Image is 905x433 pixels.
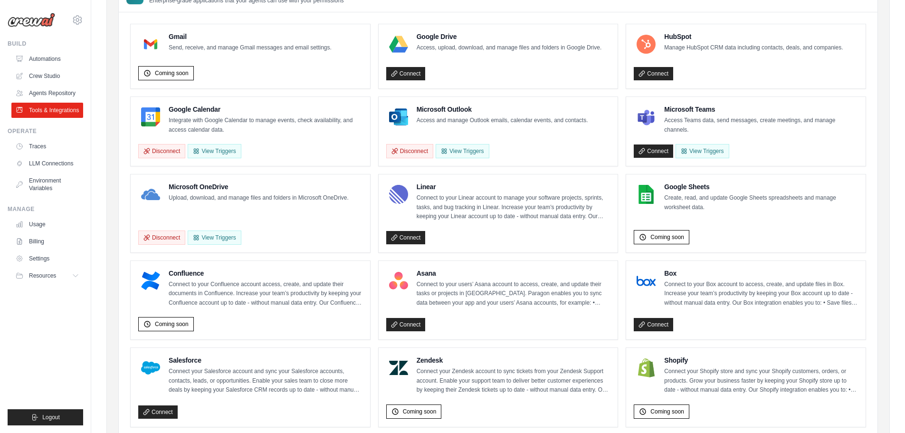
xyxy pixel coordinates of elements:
[141,107,160,126] img: Google Calendar Logo
[664,280,858,308] p: Connect to your Box account to access, create, and update files in Box. Increase your team’s prod...
[138,231,185,245] button: Disconnect
[650,233,684,241] span: Coming soon
[664,116,858,135] p: Access Teams data, send messages, create meetings, and manage channels.
[637,35,656,54] img: HubSpot Logo
[436,144,489,158] : View Triggers
[676,144,729,158] : View Triggers
[417,32,602,41] h4: Google Drive
[169,269,362,278] h4: Confluence
[386,67,426,80] a: Connect
[664,193,858,212] p: Create, read, and update Google Sheets spreadsheets and manage worksheet data.
[155,69,189,77] span: Coming soon
[11,173,83,196] a: Environment Variables
[11,234,83,249] a: Billing
[664,367,858,395] p: Connect your Shopify store and sync your Shopify customers, orders, or products. Grow your busine...
[664,356,858,365] h4: Shopify
[417,193,610,221] p: Connect to your Linear account to manage your software projects, sprints, tasks, and bug tracking...
[634,67,673,80] a: Connect
[386,144,433,158] button: Disconnect
[417,105,588,114] h4: Microsoft Outlook
[8,127,83,135] div: Operate
[417,116,588,125] p: Access and manage Outlook emails, calendar events, and contacts.
[389,358,408,377] img: Zendesk Logo
[11,68,83,84] a: Crew Studio
[664,269,858,278] h4: Box
[634,144,673,158] a: Connect
[664,32,843,41] h4: HubSpot
[188,231,241,245] : View Triggers
[417,43,602,53] p: Access, upload, download, and manage files and folders in Google Drive.
[8,13,55,27] img: Logo
[650,408,684,415] span: Coming soon
[169,43,332,53] p: Send, receive, and manage Gmail messages and email settings.
[29,272,56,279] span: Resources
[169,32,332,41] h4: Gmail
[169,280,362,308] p: Connect to your Confluence account access, create, and update their documents in Confluence. Incr...
[169,356,362,365] h4: Salesforce
[169,116,362,135] p: Integrate with Google Calendar to manage events, check availability, and access calendar data.
[138,144,185,158] button: Disconnect
[155,320,189,328] span: Coming soon
[389,35,408,54] img: Google Drive Logo
[389,185,408,204] img: Linear Logo
[11,86,83,101] a: Agents Repository
[637,358,656,377] img: Shopify Logo
[141,35,160,54] img: Gmail Logo
[664,105,858,114] h4: Microsoft Teams
[169,193,349,203] p: Upload, download, and manage files and folders in Microsoft OneDrive.
[637,107,656,126] img: Microsoft Teams Logo
[417,367,610,395] p: Connect your Zendesk account to sync tickets from your Zendesk Support account. Enable your suppo...
[637,271,656,290] img: Box Logo
[11,139,83,154] a: Traces
[417,269,610,278] h4: Asana
[169,182,349,192] h4: Microsoft OneDrive
[11,217,83,232] a: Usage
[389,107,408,126] img: Microsoft Outlook Logo
[417,182,610,192] h4: Linear
[8,40,83,48] div: Build
[188,144,241,158] button: View Triggers
[138,405,178,419] a: Connect
[11,156,83,171] a: LLM Connections
[8,409,83,425] button: Logout
[11,51,83,67] a: Automations
[386,318,426,331] a: Connect
[417,356,610,365] h4: Zendesk
[8,205,83,213] div: Manage
[141,358,160,377] img: Salesforce Logo
[403,408,437,415] span: Coming soon
[664,182,858,192] h4: Google Sheets
[417,280,610,308] p: Connect to your users’ Asana account to access, create, and update their tasks or projects in [GE...
[389,271,408,290] img: Asana Logo
[11,103,83,118] a: Tools & Integrations
[141,271,160,290] img: Confluence Logo
[637,185,656,204] img: Google Sheets Logo
[11,268,83,283] button: Resources
[11,251,83,266] a: Settings
[141,185,160,204] img: Microsoft OneDrive Logo
[169,367,362,395] p: Connect your Salesforce account and sync your Salesforce accounts, contacts, leads, or opportunit...
[386,231,426,244] a: Connect
[169,105,362,114] h4: Google Calendar
[664,43,843,53] p: Manage HubSpot CRM data including contacts, deals, and companies.
[42,414,60,421] span: Logout
[634,318,673,331] a: Connect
